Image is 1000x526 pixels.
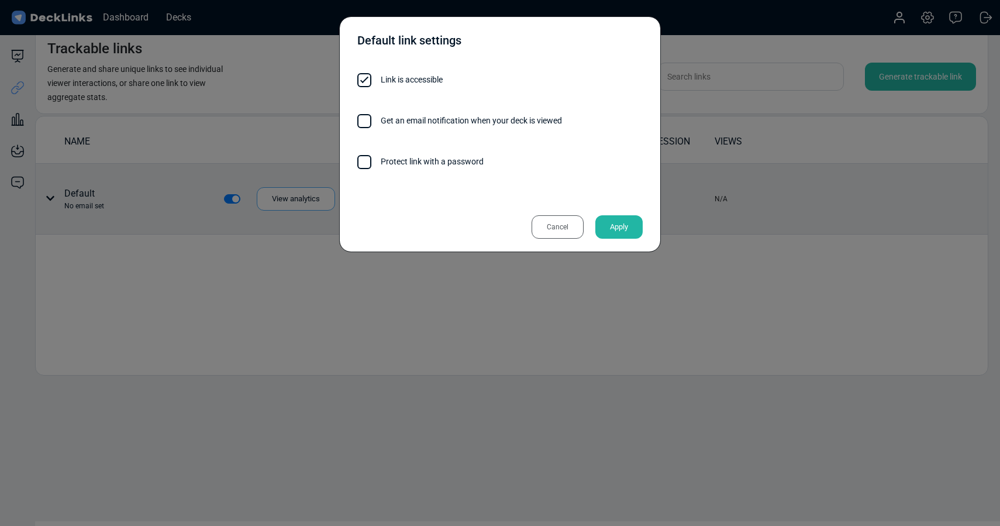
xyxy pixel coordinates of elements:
div: Apply [595,215,643,239]
label: Get an email notification when your deck is viewed [357,114,643,127]
label: Protect link with a password [357,155,643,168]
div: Default link settings [357,32,461,55]
label: Link is accessible [357,73,643,86]
div: Cancel [532,215,584,239]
